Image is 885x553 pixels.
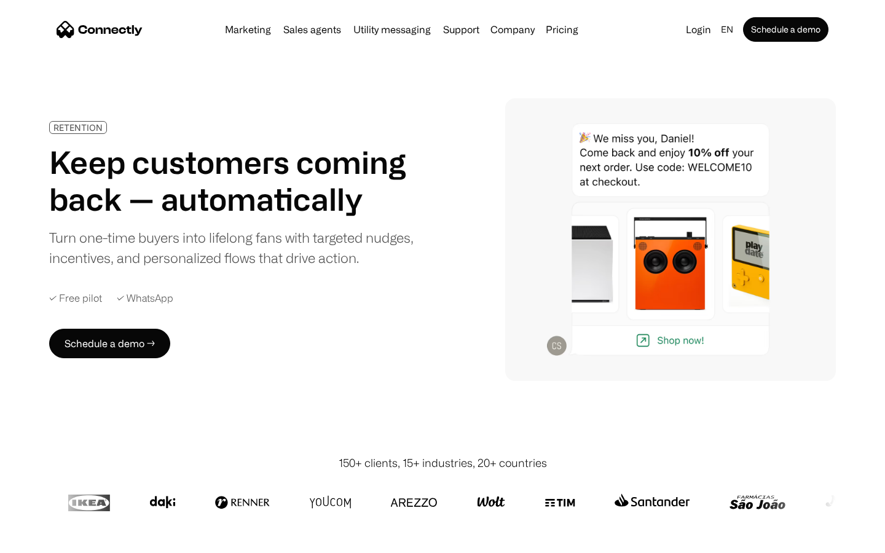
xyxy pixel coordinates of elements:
[490,21,535,38] div: Company
[438,25,484,34] a: Support
[25,531,74,549] ul: Language list
[487,21,538,38] div: Company
[541,25,583,34] a: Pricing
[743,17,828,42] a: Schedule a demo
[49,329,170,358] a: Schedule a demo →
[681,21,716,38] a: Login
[53,123,103,132] div: RETENTION
[721,21,733,38] div: en
[49,144,423,218] h1: Keep customers coming back — automatically
[278,25,346,34] a: Sales agents
[348,25,436,34] a: Utility messaging
[716,21,741,38] div: en
[220,25,276,34] a: Marketing
[49,227,423,268] div: Turn one-time buyers into lifelong fans with targeted nudges, incentives, and personalized flows ...
[57,20,143,39] a: home
[49,292,102,304] div: ✓ Free pilot
[339,455,547,471] div: 150+ clients, 15+ industries, 20+ countries
[117,292,173,304] div: ✓ WhatsApp
[12,530,74,549] aside: Language selected: English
